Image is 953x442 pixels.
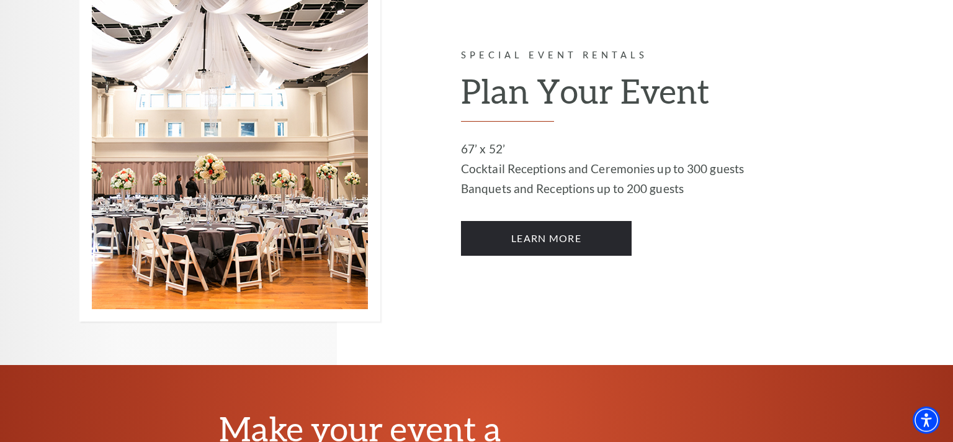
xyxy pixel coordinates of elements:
span: Cocktail Receptions and Ceremonies up to 300 guests [461,161,744,176]
div: Accessibility Menu [913,407,940,434]
a: LEARN MORE Plan Your Event [461,221,632,256]
span: 67’ x 52’ [461,142,505,156]
h2: Plan Your Event [461,71,746,122]
p: Special Event Rentals [461,48,746,63]
span: Banquets and Receptions up to 200 guests [461,181,684,196]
